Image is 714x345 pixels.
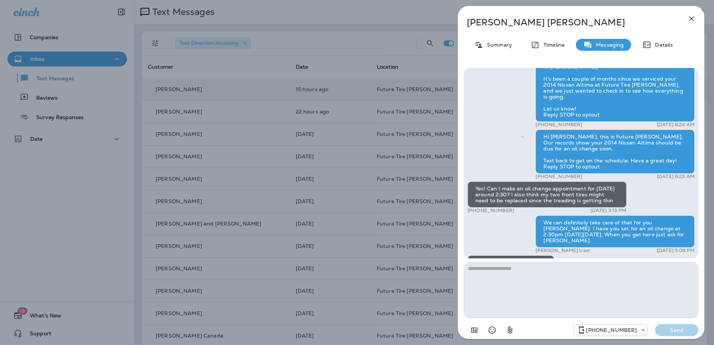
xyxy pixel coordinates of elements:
[535,60,695,122] div: Hi [PERSON_NAME], It’s been a couple of months since we serviced your 2014 Nissan Altima at Futur...
[483,42,512,48] p: Summary
[468,255,554,270] div: Thank you!!
[468,208,514,214] p: [PHONE_NUMBER]
[535,215,695,248] div: We can definitely take care of that for you [PERSON_NAME]. I have you set for an oil change at 2:...
[590,208,627,214] p: [DATE] 3:13 PM
[592,42,624,48] p: Messaging
[467,323,482,338] button: Add in a premade template
[535,130,695,174] div: Hi [PERSON_NAME], this is Future [PERSON_NAME]. Our records show your 2014 Nissan Altima should b...
[485,323,500,338] button: Select an emoji
[574,326,647,335] div: +1 (928) 232-1970
[657,122,695,128] p: [DATE] 8:24 AM
[468,181,627,208] div: Yes! Can I make an oil change appointment for [DATE] around 2:30? I also think my two front tires...
[657,248,695,254] p: [DATE] 5:08 PM
[535,122,582,128] p: [PHONE_NUMBER]
[535,174,582,180] p: [PHONE_NUMBER]
[651,42,673,48] p: Details
[586,327,637,333] p: [PHONE_NUMBER]
[467,17,671,28] p: [PERSON_NAME] [PERSON_NAME]
[540,42,565,48] p: Timeline
[535,248,590,254] p: [PERSON_NAME] User
[657,174,695,180] p: [DATE] 8:23 AM
[521,133,524,140] span: Sent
